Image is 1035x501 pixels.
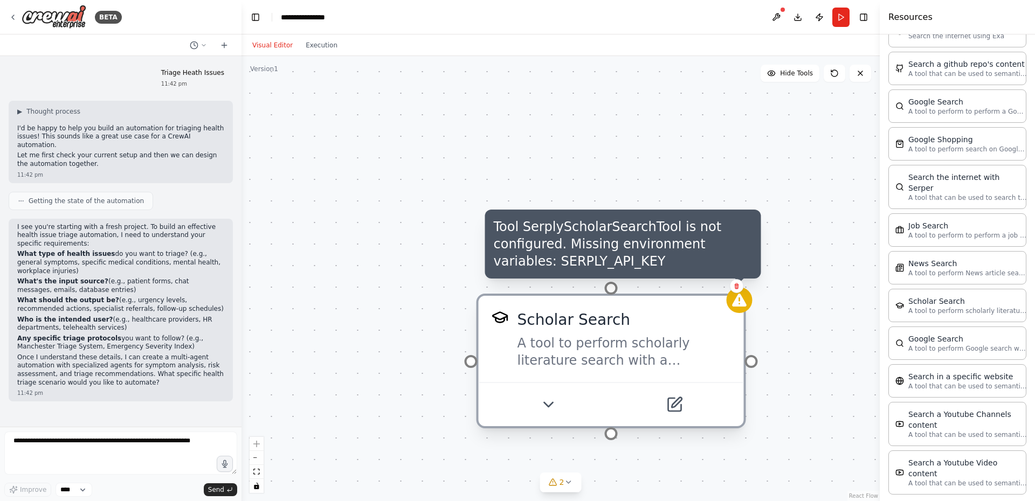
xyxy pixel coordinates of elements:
img: YoutubeChannelSearchTool [895,420,904,428]
p: A tool that can be used to semantic search a query from a Youtube Video content. [908,479,1027,488]
div: Job Search [908,220,1027,231]
div: Tool SerplyScholarSearchTool is not configured. Missing environment variables: SERPLY_API_KEYSerp... [477,298,746,433]
div: Tool SerplyScholarSearchTool is not configured. Missing environment variables: SERPLY_API_KEY [485,210,761,279]
p: A tool to perform to perform a Google search with a search_query. [908,107,1027,116]
div: A tool to perform scholarly literature search with a search_query. [517,335,731,369]
button: fit view [250,465,264,479]
button: ▶Thought process [17,107,80,116]
p: A tool to perform News article search with a search_query. [908,269,1027,277]
p: I see you're starting with a fresh project. To build an effective health issue triage automation,... [17,223,224,248]
div: Search a Youtube Video content [908,457,1027,479]
div: Version 1 [250,65,278,73]
span: Send [208,485,224,494]
button: Delete node [730,279,744,293]
div: Search the internet with Serper [908,172,1027,193]
div: Scholar Search [908,296,1027,307]
strong: Who is the intended user? [17,316,113,323]
img: YoutubeVideoSearchTool [895,468,904,477]
p: do you want to triage? (e.g., general symptoms, specific medical conditions, mental health, workp... [17,250,224,275]
p: Triage Heath Issues [161,69,224,78]
p: (e.g., urgency levels, recommended actions, specialist referrals, follow-up schedules) [17,296,224,313]
button: Send [204,483,237,496]
button: Improve [4,483,51,497]
strong: Any specific triage protocols [17,335,121,342]
h4: Resources [888,11,933,24]
button: Start a new chat [216,39,233,52]
button: Hide left sidebar [248,10,263,25]
img: SerpApiGoogleSearchTool [895,102,904,110]
div: Google Search [908,333,1027,344]
img: SerperDevTool [895,183,904,191]
img: GithubSearchTool [895,64,904,73]
div: 11:42 pm [17,171,224,179]
img: SerplyJobSearchTool [895,226,904,234]
img: Logo [22,5,86,29]
nav: breadcrumb [281,12,336,23]
p: A tool to perform search on Google shopping with a search_query. [908,145,1027,154]
img: SerplyNewsSearchTool [895,263,904,272]
div: Scholar Search [517,309,631,330]
p: Once I understand these details, I can create a multi-agent automation with specialized agents fo... [17,353,224,387]
p: A tool to perform Google search with a search_query. [908,344,1027,353]
div: Google Search [908,96,1027,107]
div: Google Shopping [908,134,1027,145]
div: 11:42 pm [161,80,224,88]
button: Execution [299,39,344,52]
span: Hide Tools [780,69,813,78]
p: (e.g., healthcare providers, HR departments, telehealth services) [17,316,224,332]
strong: What's the input source? [17,277,108,285]
div: BETA [95,11,122,24]
img: WebsiteSearchTool [895,377,904,385]
p: A tool to perform scholarly literature search with a search_query. [908,307,1027,315]
button: 2 [540,472,582,492]
strong: What type of health issues [17,250,115,258]
span: 2 [560,477,564,488]
div: Search a github repo's content [908,59,1027,69]
button: toggle interactivity [250,479,264,493]
span: ▶ [17,107,22,116]
a: React Flow attribution [849,493,878,499]
div: News Search [908,258,1027,269]
p: I'd be happy to help you build an automation for triaging health issues! This sounds like a great... [17,124,224,150]
button: zoom out [250,451,264,465]
div: Search in a specific website [908,371,1027,382]
p: A tool to perform to perform a job search in the [GEOGRAPHIC_DATA] with a search_query. [908,231,1027,240]
button: Hide Tools [761,65,819,82]
span: Improve [20,485,46,494]
div: 11:42 pm [17,389,224,397]
p: Let me first check your current setup and then we can design the automation together. [17,151,224,168]
button: Switch to previous chat [185,39,211,52]
p: A tool that can be used to semantic search a query from a github repo's content. This is not the ... [908,69,1027,78]
p: A tool that can be used to semantic search a query from a specific URL content. [908,382,1027,391]
img: SerplyWebSearchTool [895,339,904,347]
button: Hide right sidebar [856,10,871,25]
img: SerpApiGoogleShoppingTool [895,140,904,148]
button: Open in side panel [613,392,735,417]
span: Getting the state of the automation [29,197,144,205]
div: Search a Youtube Channels content [908,409,1027,430]
strong: What should the output be? [17,296,119,304]
img: SerplyScholarSearchTool [492,309,509,326]
button: Click to speak your automation idea [217,456,233,472]
p: A tool that can be used to semantic search a query from a Youtube Channels content. [908,430,1027,439]
p: you want to follow? (e.g., Manchester Triage System, Emergency Severity Index) [17,335,224,351]
button: Visual Editor [246,39,299,52]
img: SerplyScholarSearchTool [895,301,904,310]
p: Search the internet using Exa [908,32,1004,40]
span: Thought process [26,107,80,116]
p: (e.g., patient forms, chat messages, emails, database entries) [17,277,224,294]
div: React Flow controls [250,437,264,493]
p: A tool that can be used to search the internet with a search_query. Supports different search typ... [908,193,1027,202]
